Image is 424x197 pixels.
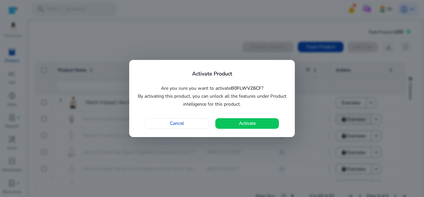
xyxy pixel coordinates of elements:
[231,85,261,91] b: B0FLWVZ6CF
[170,120,184,127] span: Cancel
[215,118,279,129] button: Activate
[145,118,209,129] button: Cancel
[137,84,287,108] p: Are you sure you want to activate ? By activating this product, you can unlock all the features u...
[192,71,232,77] h4: Activate Product
[239,120,256,127] span: Activate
